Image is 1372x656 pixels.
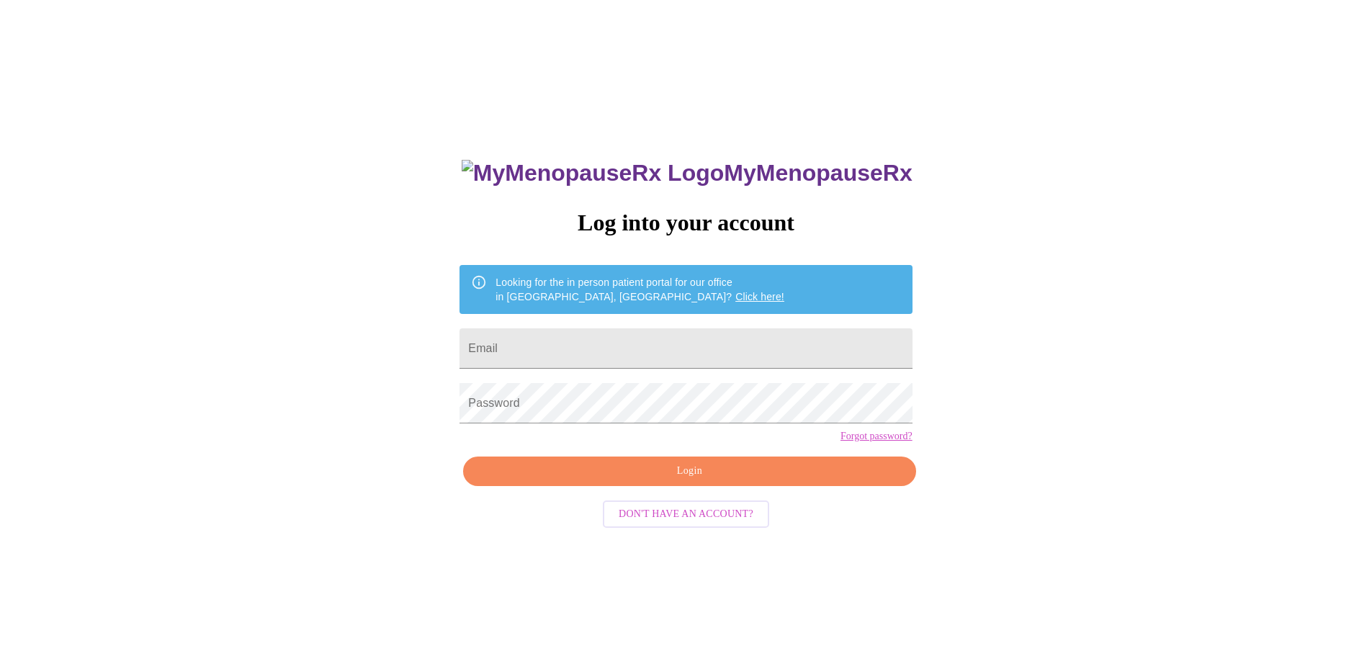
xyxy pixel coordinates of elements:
h3: Log into your account [459,210,912,236]
span: Don't have an account? [619,506,753,524]
button: Don't have an account? [603,500,769,529]
span: Login [480,462,899,480]
div: Looking for the in person patient portal for our office in [GEOGRAPHIC_DATA], [GEOGRAPHIC_DATA]? [496,269,784,310]
a: Forgot password? [840,431,913,442]
button: Login [463,457,915,486]
h3: MyMenopauseRx [462,160,913,187]
a: Don't have an account? [599,507,773,519]
img: MyMenopauseRx Logo [462,160,724,187]
a: Click here! [735,291,784,302]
